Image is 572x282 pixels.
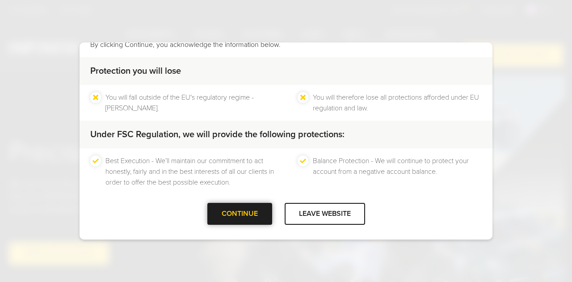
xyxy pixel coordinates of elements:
[90,66,181,76] strong: Protection you will lose
[105,156,274,188] li: Best Execution - We’ll maintain our commitment to act honestly, fairly and in the best interests ...
[313,156,482,188] li: Balance Protection - We will continue to protect your account from a negative account balance.
[285,203,365,225] div: LEAVE WEBSITE
[207,203,272,225] div: CONTINUE
[90,129,345,140] strong: Under FSC Regulation, we will provide the following protections:
[90,39,482,50] p: By clicking Continue, you acknowledge the information below.
[105,92,274,114] li: You will fall outside of the EU's regulatory regime - [PERSON_NAME].
[313,92,482,114] li: You will therefore lose all protections afforded under EU regulation and law.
